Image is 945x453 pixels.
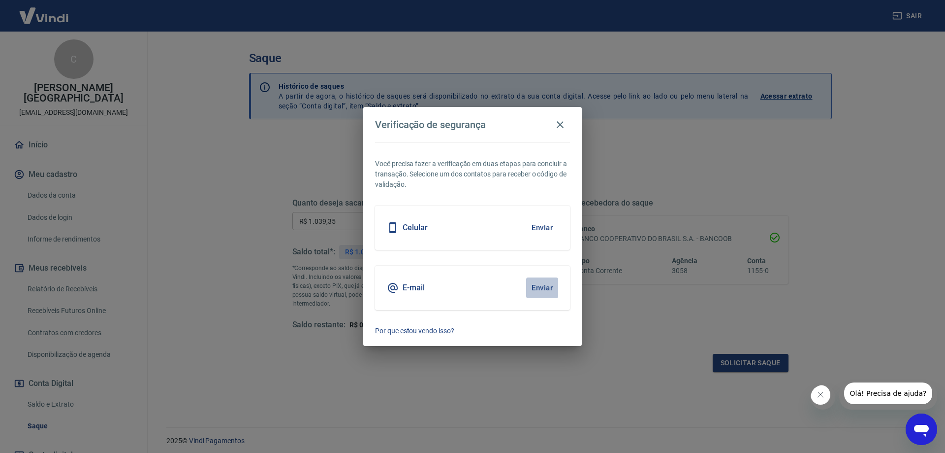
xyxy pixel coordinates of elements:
[403,223,428,233] h5: Celular
[839,383,937,410] iframe: Mensagem da empresa
[811,385,835,410] iframe: Fechar mensagem
[375,119,486,131] h4: Verificação de segurança
[403,283,425,293] h5: E-mail
[906,414,937,445] iframe: Botão para abrir a janela de mensagens
[526,278,558,298] button: Enviar
[526,217,558,238] button: Enviar
[375,326,570,336] a: Por que estou vendo isso?
[375,159,570,190] p: Você precisa fazer a verificação em duas etapas para concluir a transação. Selecione um dos conta...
